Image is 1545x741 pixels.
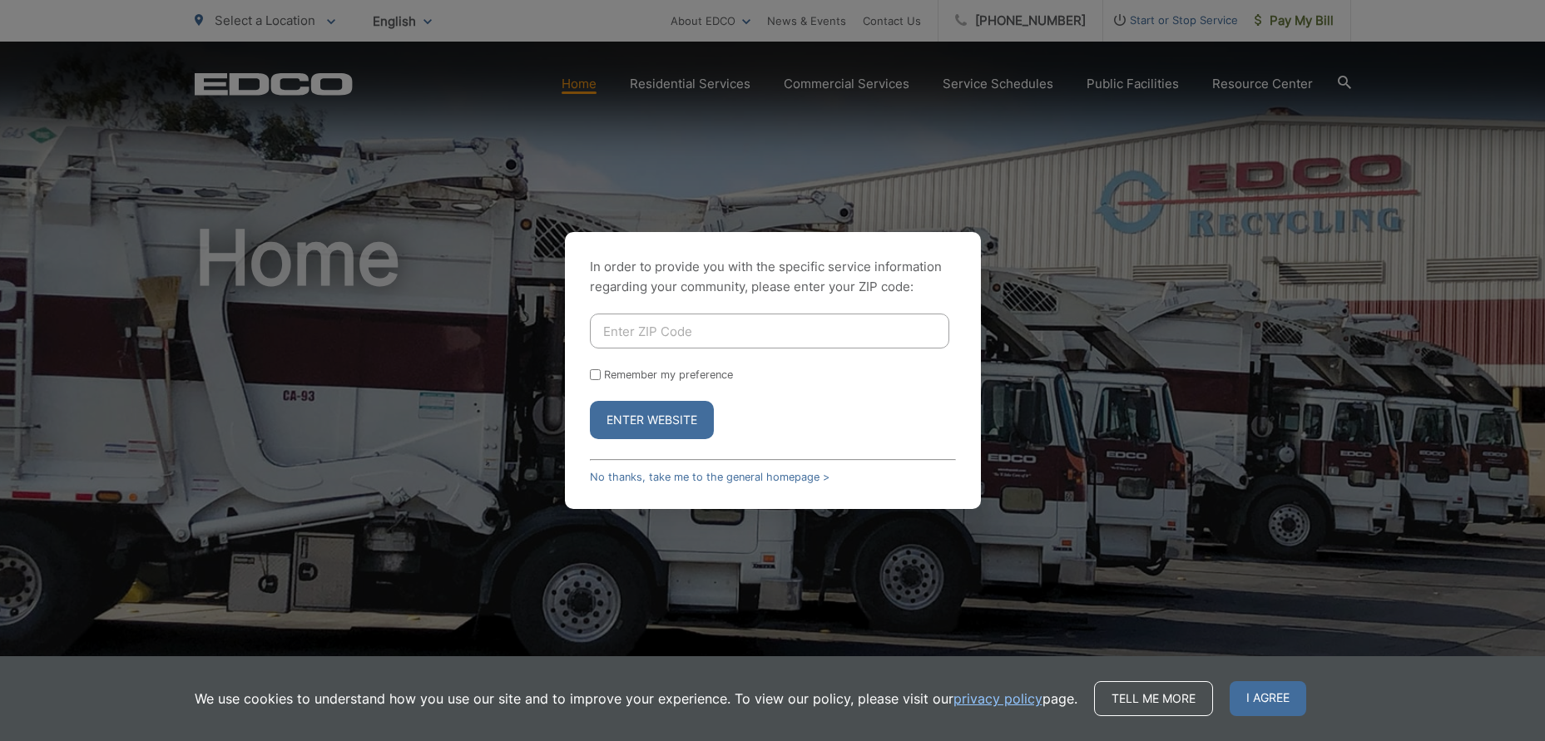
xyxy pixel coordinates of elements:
input: Enter ZIP Code [590,314,949,348]
p: We use cookies to understand how you use our site and to improve your experience. To view our pol... [195,689,1077,709]
a: No thanks, take me to the general homepage > [590,471,829,483]
a: privacy policy [953,689,1042,709]
a: Tell me more [1094,681,1213,716]
p: In order to provide you with the specific service information regarding your community, please en... [590,257,956,297]
label: Remember my preference [604,368,733,381]
button: Enter Website [590,401,714,439]
span: I agree [1230,681,1306,716]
